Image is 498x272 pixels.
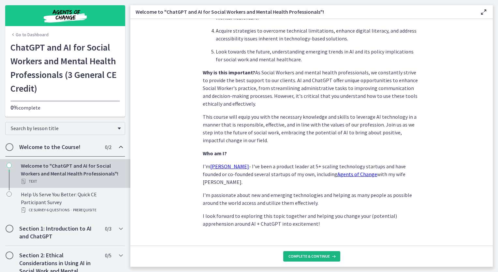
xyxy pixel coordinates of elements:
img: Agents of Change Social Work Test Prep [26,8,104,23]
a: Go to Dashboard [10,31,49,38]
h2: Section 1: Introduction to AI and ChatGPT [19,225,99,240]
span: 0 / 2 [105,143,111,151]
p: As Social Workers and mental health professionals, we constantly strive to provide the best suppo... [203,68,420,108]
p: I'm - I've been a product leader at 5+ scaling technology startups and have founded or co-founded... [203,162,420,186]
p: I look forward to exploring this topic together and helping you change your (potential) apprehens... [203,212,420,228]
div: Search by lesson title [5,122,125,135]
div: CE Survey [21,206,123,214]
span: Complete & continue [288,254,330,259]
span: · 6 Questions [46,206,69,214]
div: Help Us Serve You Better: Quick CE Participant Survey [21,190,123,214]
span: 0 / 5 [105,251,111,259]
div: Text [21,177,123,185]
span: 0% [10,104,19,111]
span: Search by lesson title [11,125,114,131]
span: 0 / 3 [105,225,111,233]
h1: ChatGPT and AI for Social Workers and Mental Health Professionals (3 General CE Credit) [10,40,120,95]
a: Agents of Change [337,171,377,177]
span: · [71,206,72,214]
span: PREREQUISITE [73,206,96,214]
p: I'm passionate about new and emerging technologies and helping as many people as possible around ... [203,191,420,207]
p: Look towards the future, understanding emerging trends in AI and its policy implications for soci... [216,48,420,63]
strong: Why is this important? [203,69,255,76]
div: Welcome to "ChatGPT and AI for Social Workers and Mental Health Professionals"! [21,162,123,185]
h2: Welcome to the Course! [19,143,99,151]
a: [PERSON_NAME] [210,163,249,170]
h3: Welcome to "ChatGPT and AI for Social Workers and Mental Health Professionals"! [136,8,469,16]
p: complete [10,104,120,112]
p: This course will equip you with the necessary knowledge and skills to leverage AI technology in a... [203,113,420,144]
button: Complete & continue [283,251,340,262]
p: Acquire strategies to overcome technical limitations, enhance digital literacy, and address acces... [216,27,420,42]
strong: Who am I? [203,150,227,157]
